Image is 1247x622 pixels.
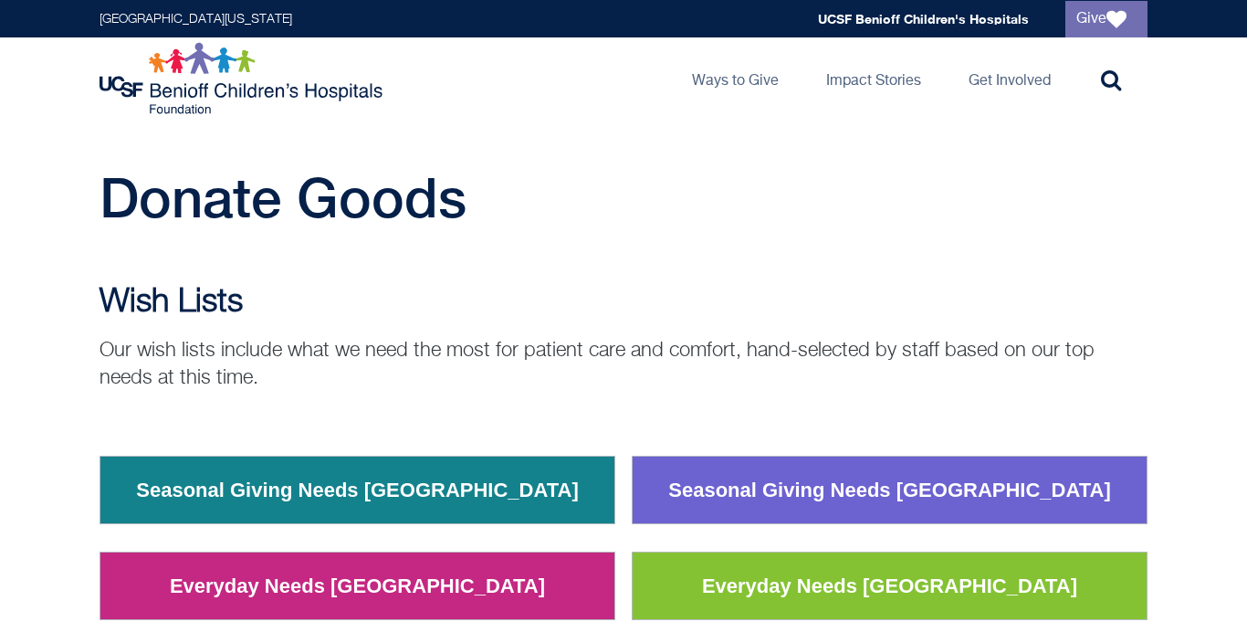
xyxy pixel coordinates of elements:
a: Seasonal Giving Needs [GEOGRAPHIC_DATA] [122,467,592,514]
span: Donate Goods [100,165,466,229]
a: UCSF Benioff Children's Hospitals [818,11,1029,26]
a: Ways to Give [677,37,793,120]
a: Get Involved [954,37,1065,120]
a: Everyday Needs [GEOGRAPHIC_DATA] [156,563,559,610]
a: Seasonal Giving Needs [GEOGRAPHIC_DATA] [655,467,1125,514]
a: [GEOGRAPHIC_DATA][US_STATE] [100,13,292,26]
h2: Wish Lists [100,284,1147,321]
a: Impact Stories [812,37,936,120]
a: Everyday Needs [GEOGRAPHIC_DATA] [688,563,1091,610]
p: Our wish lists include what we need the most for patient care and comfort, hand-selected by staff... [100,337,1147,392]
a: Give [1065,1,1147,37]
img: Logo for UCSF Benioff Children's Hospitals Foundation [100,42,387,115]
